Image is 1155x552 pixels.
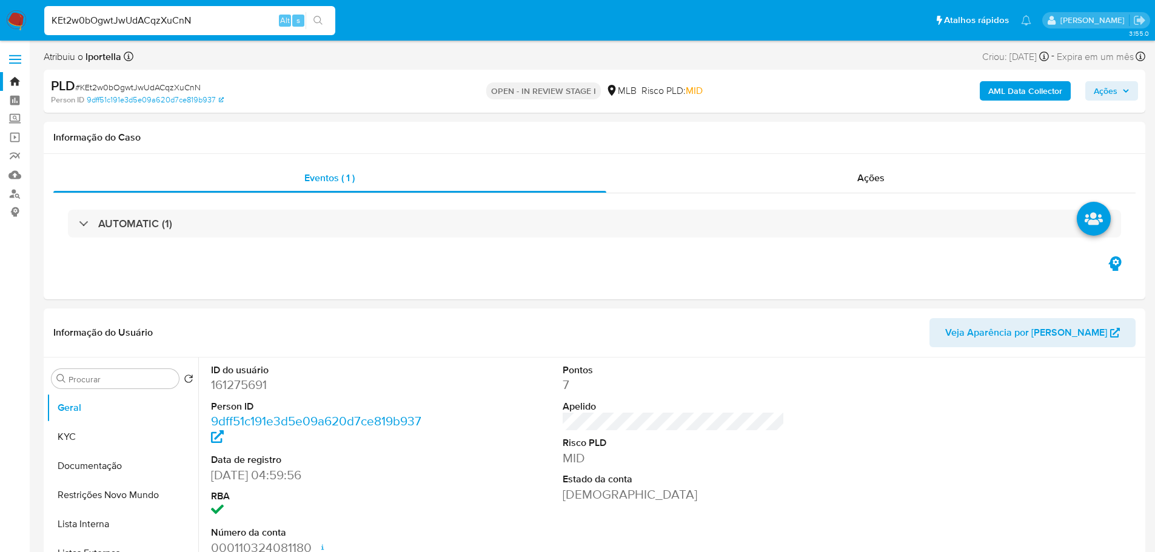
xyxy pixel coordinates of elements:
dt: Data de registro [211,453,434,467]
dt: Número da conta [211,526,434,539]
b: PLD [51,76,75,95]
dt: Estado da conta [563,473,785,486]
dt: Pontos [563,364,785,377]
span: Eventos ( 1 ) [304,171,355,185]
a: Sair [1133,14,1146,27]
dd: [DEMOGRAPHIC_DATA] [563,486,785,503]
span: Expira em um mês [1057,50,1134,64]
button: search-icon [306,12,330,29]
span: Atribuiu o [44,50,121,64]
dt: ID do usuário [211,364,434,377]
h3: AUTOMATIC (1) [98,217,172,230]
button: Procurar [56,374,66,384]
b: lportella [83,50,121,64]
dd: [DATE] 04:59:56 [211,467,434,484]
h1: Informação do Caso [53,131,1136,144]
button: Documentação [47,451,198,481]
div: Criou: [DATE] [982,48,1049,65]
span: MID [686,84,703,98]
p: OPEN - IN REVIEW STAGE I [486,82,601,99]
dd: 161275691 [211,376,434,393]
input: Pesquise usuários ou casos... [44,13,335,28]
span: Atalhos rápidos [944,14,1009,27]
dt: Apelido [563,400,785,413]
a: Notificações [1021,15,1031,25]
p: lucas.portella@mercadolivre.com [1060,15,1129,26]
b: AML Data Collector [988,81,1062,101]
div: MLB [606,84,637,98]
span: Ações [1094,81,1117,101]
span: # KEt2w0bOgwtJwUdACqzXuCnN [75,81,201,93]
span: Veja Aparência por [PERSON_NAME] [945,318,1107,347]
dt: Risco PLD [563,436,785,450]
span: Risco PLD: [641,84,703,98]
dt: RBA [211,490,434,503]
button: Ações [1085,81,1138,101]
button: AML Data Collector [980,81,1071,101]
dt: Person ID [211,400,434,413]
button: KYC [47,422,198,451]
input: Procurar [69,374,174,385]
h1: Informação do Usuário [53,327,153,339]
dd: MID [563,450,785,467]
span: Ações [857,171,885,185]
span: s [296,15,300,26]
span: Alt [280,15,290,26]
span: - [1051,48,1054,65]
div: AUTOMATIC (1) [68,210,1121,238]
button: Restrições Novo Mundo [47,481,198,510]
button: Geral [47,393,198,422]
button: Lista Interna [47,510,198,539]
dd: 7 [563,376,785,393]
a: 9dff51c191e3d5e09a620d7ce819b937 [87,95,224,105]
button: Retornar ao pedido padrão [184,374,193,387]
a: 9dff51c191e3d5e09a620d7ce819b937 [211,412,421,447]
button: Veja Aparência por [PERSON_NAME] [929,318,1136,347]
b: Person ID [51,95,84,105]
